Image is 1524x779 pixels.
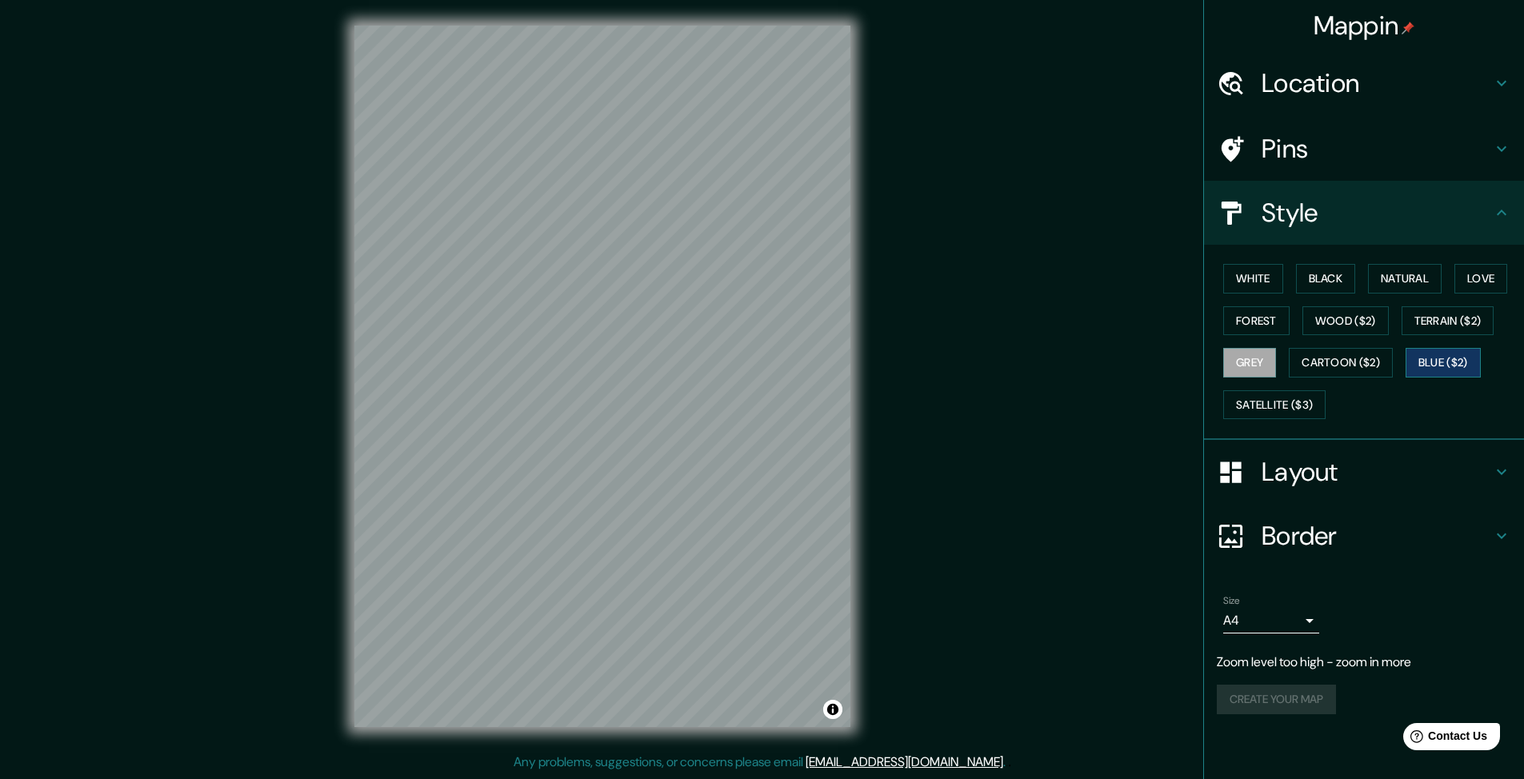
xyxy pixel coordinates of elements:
h4: Style [1262,197,1492,229]
button: White [1223,264,1283,294]
div: Layout [1204,440,1524,504]
button: Forest [1223,306,1290,336]
canvas: Map [354,26,850,727]
button: Grey [1223,348,1276,378]
h4: Pins [1262,133,1492,165]
button: Blue ($2) [1406,348,1481,378]
p: Zoom level too high - zoom in more [1217,653,1511,672]
div: Location [1204,51,1524,115]
div: . [1006,753,1008,772]
h4: Layout [1262,456,1492,488]
button: Terrain ($2) [1402,306,1494,336]
div: . [1008,753,1011,772]
h4: Border [1262,520,1492,552]
button: Toggle attribution [823,700,842,719]
button: Natural [1368,264,1442,294]
button: Satellite ($3) [1223,390,1326,420]
h4: Location [1262,67,1492,99]
div: A4 [1223,608,1319,633]
a: [EMAIL_ADDRESS][DOMAIN_NAME] [806,753,1003,770]
button: Black [1296,264,1356,294]
h4: Mappin [1314,10,1415,42]
p: Any problems, suggestions, or concerns please email . [514,753,1006,772]
button: Cartoon ($2) [1289,348,1393,378]
img: pin-icon.png [1402,22,1414,34]
iframe: Help widget launcher [1382,717,1506,761]
label: Size [1223,594,1240,608]
div: Style [1204,181,1524,245]
button: Love [1454,264,1507,294]
button: Wood ($2) [1302,306,1389,336]
div: Border [1204,504,1524,568]
div: Pins [1204,117,1524,181]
